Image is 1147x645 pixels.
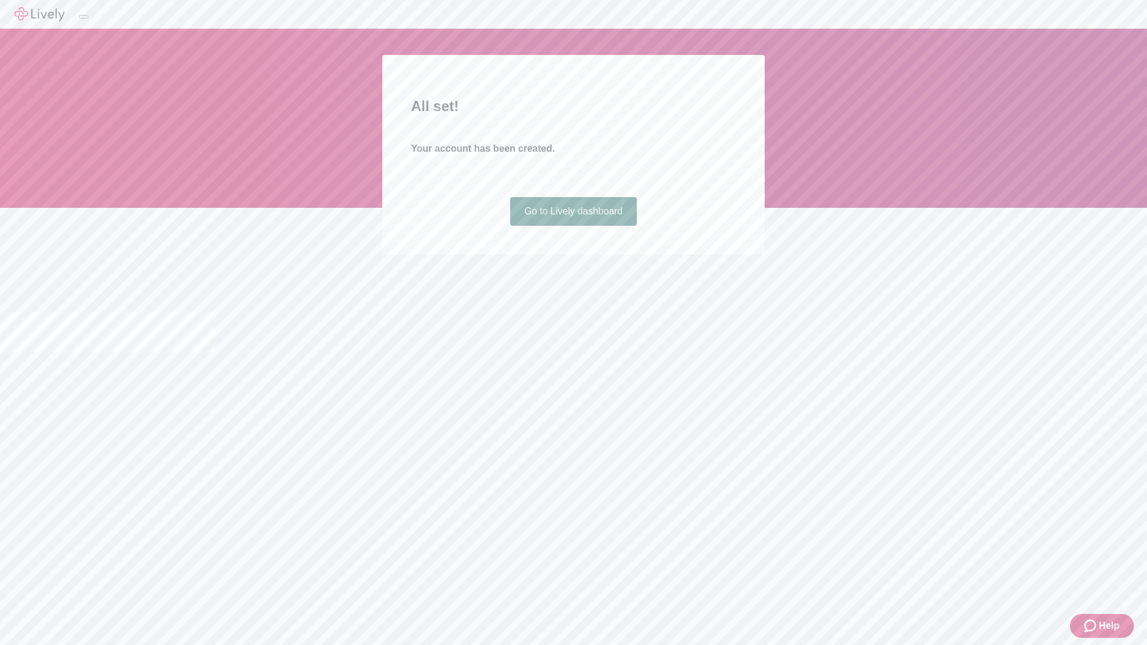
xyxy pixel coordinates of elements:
[79,15,88,19] button: Log out
[1099,619,1120,633] span: Help
[411,142,736,156] h4: Your account has been created.
[510,197,637,226] a: Go to Lively dashboard
[411,96,736,117] h2: All set!
[1070,614,1134,638] button: Zendesk support iconHelp
[1084,619,1099,633] svg: Zendesk support icon
[14,7,65,21] img: Lively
